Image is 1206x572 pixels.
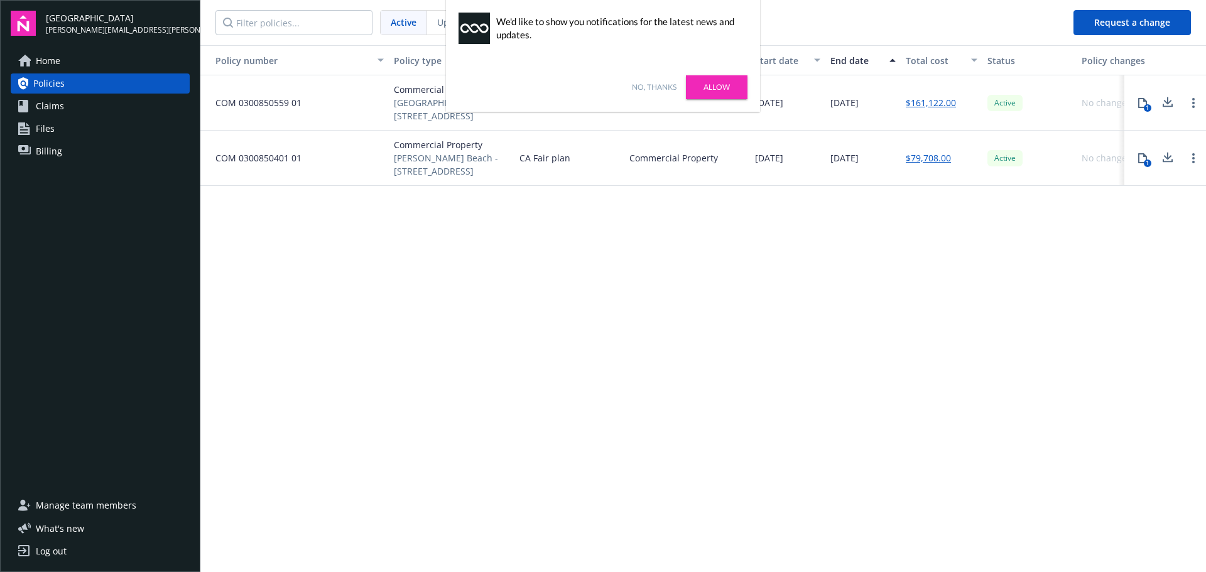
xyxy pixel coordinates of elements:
span: CA Fair plan [519,151,570,165]
div: End date [830,54,882,67]
span: Active [992,97,1018,109]
a: Home [11,51,190,71]
span: Files [36,119,55,139]
a: Manage team members [11,495,190,515]
div: Policy changes [1082,54,1150,67]
div: We'd like to show you notifications for the latest news and updates. [496,15,741,41]
div: 1 [1144,159,1151,167]
span: [DATE] [830,151,859,165]
input: Filter policies... [215,10,372,35]
span: Billing [36,141,62,161]
div: Total cost [906,54,964,67]
a: $161,122.00 [906,96,956,109]
a: No, thanks [632,82,676,93]
a: Open options [1186,151,1201,166]
div: Status [987,54,1072,67]
span: Policies [33,73,65,94]
a: Files [11,119,190,139]
button: What's new [11,522,104,535]
a: Billing [11,141,190,161]
button: Request a change [1073,10,1191,35]
div: Log out [36,541,67,561]
img: navigator-logo.svg [11,11,36,36]
span: [DATE] [830,96,859,109]
span: Active [992,153,1018,164]
span: Commercial Property [394,83,509,96]
a: Allow [686,75,747,99]
div: No changes [1082,151,1131,165]
span: Upcoming [437,16,480,29]
div: No changes [1082,96,1131,109]
a: Open options [1186,95,1201,111]
button: End date [825,45,901,75]
div: Start date [755,54,807,67]
button: 1 [1130,90,1155,116]
span: Active [391,16,416,29]
span: What ' s new [36,522,84,535]
a: Claims [11,96,190,116]
button: Policy type [389,45,514,75]
span: Commercial Property [394,138,509,151]
div: 1 [1144,104,1151,112]
a: $79,708.00 [906,151,951,165]
span: Home [36,51,60,71]
div: Policy type [394,54,496,67]
span: [GEOGRAPHIC_DATA] [46,11,190,24]
span: COM 0300850559 01 [205,96,301,109]
div: Commercial Property [629,151,718,165]
span: COM 0300850401 01 [205,151,301,165]
button: [GEOGRAPHIC_DATA][PERSON_NAME][EMAIL_ADDRESS][PERSON_NAME][DOMAIN_NAME] [46,11,190,36]
span: Claims [36,96,64,116]
span: [PERSON_NAME][EMAIL_ADDRESS][PERSON_NAME][DOMAIN_NAME] [46,24,190,36]
button: Total cost [901,45,982,75]
a: Policies [11,73,190,94]
button: Start date [750,45,825,75]
button: Policy changes [1077,45,1155,75]
span: Manage team members [36,495,136,515]
button: Status [982,45,1077,75]
div: Policy number [205,54,370,67]
span: [DATE] [755,151,783,165]
span: [PERSON_NAME] Beach - [STREET_ADDRESS] [394,151,509,178]
span: [GEOGRAPHIC_DATA] - [STREET_ADDRESS] [394,96,509,122]
button: 1 [1130,146,1155,171]
div: Toggle SortBy [205,54,370,67]
span: [DATE] [755,96,783,109]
